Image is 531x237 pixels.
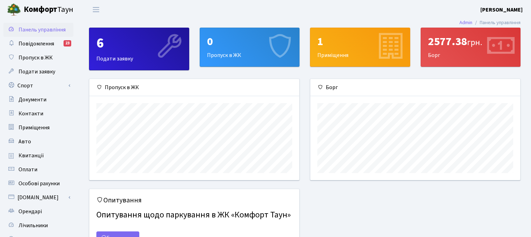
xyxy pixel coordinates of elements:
[3,218,73,232] a: Лічильники
[89,28,189,70] div: Подати заявку
[19,54,53,62] span: Пропуск в ЖК
[310,28,410,67] a: 1Приміщення
[3,149,73,163] a: Квитанції
[19,152,44,159] span: Квитанції
[3,51,73,65] a: Пропуск в ЖК
[19,110,43,117] span: Контакти
[19,68,55,76] span: Подати заявку
[459,19,472,26] a: Admin
[200,28,300,66] div: Пропуск в ЖК
[19,208,42,215] span: Орендарі
[480,6,523,14] a: [PERSON_NAME]
[3,23,73,37] a: Панель управління
[19,166,37,173] span: Оплати
[19,40,54,48] span: Повідомлення
[19,138,31,145] span: Авто
[310,79,520,96] div: Борг
[3,204,73,218] a: Орендарі
[19,180,60,187] span: Особові рахунки
[19,26,66,34] span: Панель управління
[3,37,73,51] a: Повідомлення23
[449,15,531,30] nav: breadcrumb
[19,124,50,131] span: Приміщення
[3,107,73,121] a: Контакти
[472,19,521,27] li: Панель управління
[3,65,73,79] a: Подати заявку
[7,3,21,17] img: logo.png
[3,191,73,204] a: [DOMAIN_NAME]
[89,79,299,96] div: Пропуск в ЖК
[24,4,57,15] b: Комфорт
[3,93,73,107] a: Документи
[24,4,73,16] span: Таун
[310,28,410,66] div: Приміщення
[3,135,73,149] a: Авто
[200,28,300,67] a: 0Пропуск в ЖК
[19,96,46,103] span: Документи
[317,35,403,48] div: 1
[96,196,292,204] h5: Опитування
[64,40,71,46] div: 23
[207,35,293,48] div: 0
[428,35,514,48] div: 2577.38
[3,79,73,93] a: Спорт
[96,207,292,223] h4: Опитування щодо паркування в ЖК «Комфорт Таун»
[87,4,105,15] button: Переключити навігацію
[89,28,189,70] a: 6Подати заявку
[3,121,73,135] a: Приміщення
[3,163,73,177] a: Оплати
[421,28,521,66] div: Борг
[3,177,73,191] a: Особові рахунки
[467,36,482,49] span: грн.
[96,35,182,52] div: 6
[19,222,48,229] span: Лічильники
